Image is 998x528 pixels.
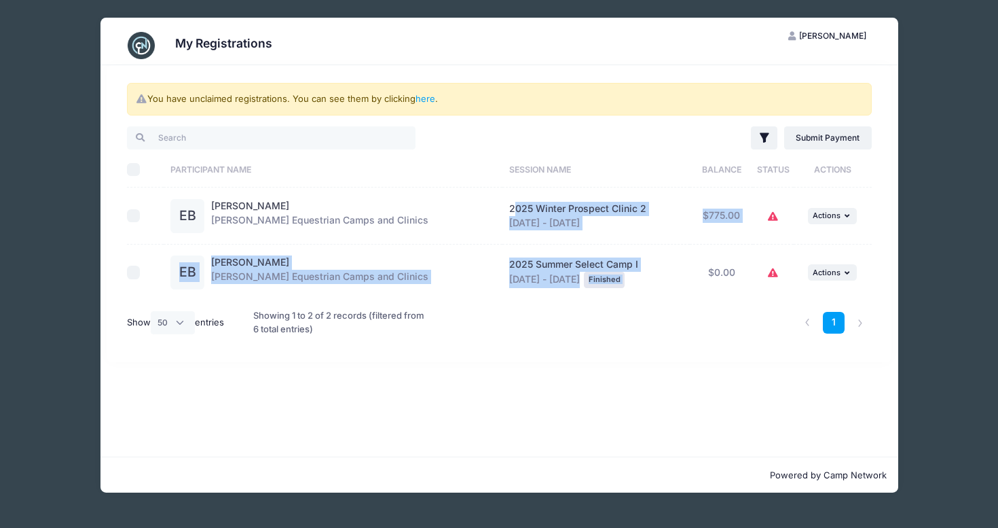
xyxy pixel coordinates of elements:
[794,152,871,188] th: Actions: activate to sort column ascending
[170,211,204,222] a: EB
[127,152,164,188] th: Select All
[509,258,638,270] span: 2025 Summer Select Camp I
[415,93,435,104] a: here
[784,126,872,149] a: Submit Payment
[127,311,225,334] label: Show entries
[211,256,428,289] div: [PERSON_NAME] Equestrian Camps and Clinics
[813,211,840,220] span: Actions
[808,264,857,281] button: Actions
[127,126,415,149] input: Search
[211,256,289,268] a: [PERSON_NAME]
[813,268,840,277] span: Actions
[170,256,204,289] div: EB
[753,152,794,188] th: Status: activate to sort column ascending
[584,272,625,288] div: Finished
[502,152,690,188] th: Session Name: activate to sort column ascending
[253,300,430,345] div: Showing 1 to 2 of 2 records (filtered from 6 total entries)
[127,83,872,116] div: You have unclaimed registrations. You can see them by clicking .
[211,200,289,211] a: [PERSON_NAME]
[808,208,857,224] button: Actions
[111,469,887,482] p: Powered by Camp Network
[164,152,502,188] th: Participant Name: activate to sort column ascending
[799,31,866,41] span: [PERSON_NAME]
[509,258,684,288] div: [DATE] - [DATE]
[170,267,204,279] a: EB
[509,203,646,214] span: 2025 Winter Prospect Clinic 2
[128,32,155,59] img: CampNetwork
[211,199,428,233] div: [PERSON_NAME] Equestrian Camps and Clinics
[151,311,196,334] select: Showentries
[509,202,684,230] div: [DATE] - [DATE]
[170,199,204,233] div: EB
[777,24,879,48] button: [PERSON_NAME]
[690,152,753,188] th: Balance: activate to sort column ascending
[690,188,753,245] td: $775.00
[823,312,845,334] a: 1
[175,36,272,50] h3: My Registrations
[690,245,753,301] td: $0.00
